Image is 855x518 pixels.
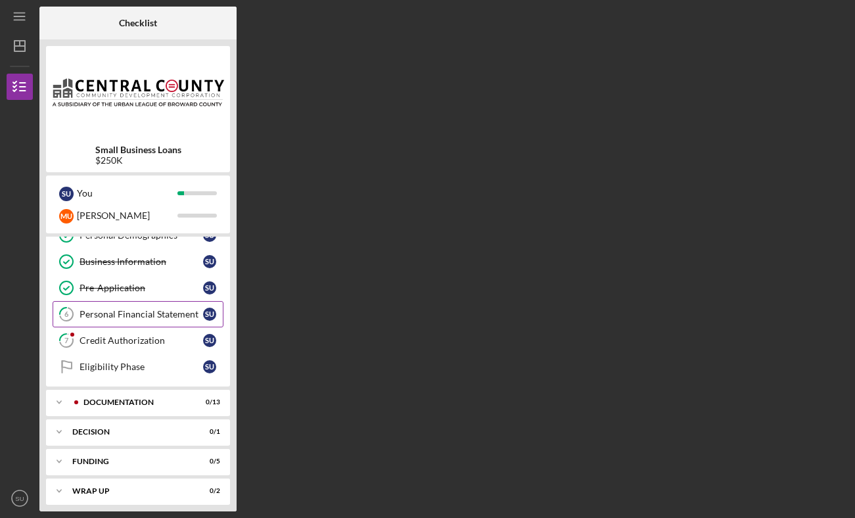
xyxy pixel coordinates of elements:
[203,334,216,347] div: S U
[64,337,69,345] tspan: 7
[196,398,220,406] div: 0 / 13
[196,458,220,465] div: 0 / 5
[53,354,223,380] a: Eligibility PhaseSU
[59,209,74,224] div: M U
[72,458,187,465] div: Funding
[72,487,187,495] div: Wrap up
[203,281,216,294] div: S U
[80,362,203,372] div: Eligibility Phase
[83,398,187,406] div: Documentation
[77,204,177,227] div: [PERSON_NAME]
[80,309,203,319] div: Personal Financial Statement
[53,248,223,275] a: Business InformationSU
[95,155,181,166] div: $250K
[7,485,33,511] button: SU
[119,18,157,28] b: Checklist
[72,428,187,436] div: Decision
[80,256,203,267] div: Business Information
[80,335,203,346] div: Credit Authorization
[203,255,216,268] div: S U
[95,145,181,155] b: Small Business Loans
[64,310,69,319] tspan: 6
[80,283,203,293] div: Pre-Application
[53,301,223,327] a: 6Personal Financial StatementSU
[46,53,230,131] img: Product logo
[196,428,220,436] div: 0 / 1
[203,360,216,373] div: S U
[15,495,24,502] text: SU
[53,327,223,354] a: 7Credit AuthorizationSU
[53,275,223,301] a: Pre-ApplicationSU
[196,487,220,495] div: 0 / 2
[203,308,216,321] div: S U
[59,187,74,201] div: S U
[77,182,177,204] div: You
